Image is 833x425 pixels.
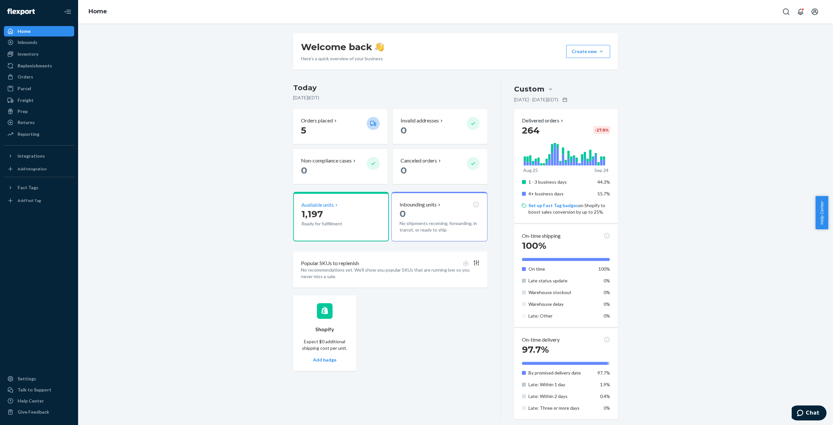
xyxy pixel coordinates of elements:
span: 0 [301,165,307,176]
button: Invalid addresses 0 [393,109,487,144]
button: Available units1,197Ready for fulfillment [293,192,389,241]
p: 1 - 3 business days [528,179,593,185]
button: Add badge [313,357,336,363]
button: Delivered orders [522,117,565,124]
p: [DATE] ( EDT ) [293,94,487,101]
p: Here’s a quick overview of your business [301,55,384,62]
a: Settings [4,374,74,384]
div: Home [18,28,31,35]
a: Orders [4,72,74,82]
img: hand-wave emoji [375,42,384,51]
span: 1.9% [600,382,610,387]
a: Add Fast Tag [4,195,74,206]
p: Late: Within 2 days [528,393,593,400]
img: Flexport logo [7,8,35,15]
p: Shopify [315,326,334,333]
a: Home [4,26,74,36]
div: Settings [18,375,36,382]
p: Expect $0 additional shipping cost per unit. [301,338,348,351]
a: Replenishments [4,61,74,71]
button: Inbounding units0No shipments receiving, forwarding, in transit, or ready to ship [391,192,487,241]
a: Home [89,8,107,15]
span: 0.4% [600,393,610,399]
p: Canceled orders [401,157,437,164]
iframe: Opens a widget where you can chat to one of our agents [792,405,826,422]
div: Help Center [18,398,44,404]
div: Replenishments [18,63,52,69]
span: 0% [604,278,610,283]
a: Help Center [4,396,74,406]
span: 0% [604,405,610,411]
div: Freight [18,97,34,104]
div: -27.9 % [594,126,610,134]
span: 0 [400,208,406,219]
div: Parcel [18,85,31,92]
span: 97.7% [522,344,549,355]
div: Integrations [18,153,45,159]
p: Late: Within 1 day [528,381,593,388]
button: Integrations [4,151,74,161]
button: Create new [566,45,610,58]
span: 44.3% [597,179,610,185]
span: 0% [604,313,610,319]
p: By promised delivery date [528,370,593,376]
p: Non-compliance cases [301,157,352,164]
span: 55.7% [597,191,610,196]
p: Popular SKUs to replenish [301,260,359,267]
span: 0 [401,165,407,176]
a: Reporting [4,129,74,139]
span: 5 [301,125,306,136]
button: Open Search Box [780,5,793,18]
p: Late: Three or more days [528,405,593,411]
span: 100% [598,266,610,272]
p: [DATE] - [DATE] ( EDT ) [514,96,558,103]
p: Available units [301,201,334,209]
h3: Today [293,83,487,93]
span: 97.7% [597,370,610,375]
div: Talk to Support [18,387,51,393]
a: Parcel [4,83,74,94]
button: Fast Tags [4,182,74,193]
span: 0% [604,290,610,295]
span: 0% [604,301,610,307]
p: Invalid addresses [401,117,439,124]
h1: Welcome back [301,41,384,53]
a: Add Integration [4,164,74,174]
a: Returns [4,117,74,128]
p: Warehouse delay [528,301,593,307]
p: On-time shipping [522,232,561,240]
button: Help Center [815,196,828,229]
p: No shipments receiving, forwarding, in transit, or ready to ship [400,220,479,233]
a: Freight [4,95,74,106]
button: Talk to Support [4,385,74,395]
div: Add Fast Tag [18,198,41,203]
div: Reporting [18,131,39,137]
button: Open notifications [794,5,807,18]
a: Set up Fast Tag badges [528,203,578,208]
p: Late status update [528,277,593,284]
ol: breadcrumbs [83,2,112,21]
div: Fast Tags [18,184,38,191]
p: Warehouse stockout [528,289,593,296]
p: Orders placed [301,117,333,124]
button: Close Navigation [61,5,74,18]
a: Inbounds [4,37,74,48]
button: Give Feedback [4,407,74,417]
p: No recommendations yet. We’ll show you popular SKUs that are running low so you never miss a sale. [301,267,480,280]
span: 100% [522,240,546,251]
div: Orders [18,74,33,80]
p: on Shopify to boost sales conversion by up to 25%. [528,202,610,215]
p: On time [528,266,593,272]
p: Late: Other [528,313,593,319]
span: 0 [401,125,407,136]
p: Sep 24 [594,167,608,174]
p: 4+ business days [528,191,593,197]
span: 264 [522,125,539,136]
button: Canceled orders 0 [393,149,487,184]
button: Non-compliance cases 0 [293,149,388,184]
div: Returns [18,119,35,126]
button: Orders placed 5 [293,109,388,144]
div: Inbounds [18,39,37,46]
